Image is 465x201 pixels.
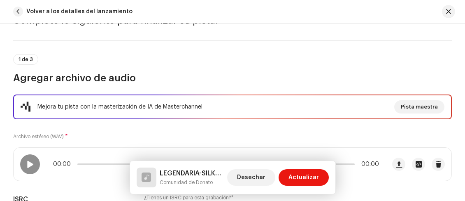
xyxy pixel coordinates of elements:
font: Desechar [237,175,265,180]
h5: LEGENDARIA-SILKSONG-_RAP_.wav [160,168,224,178]
font: Actualizar [288,175,319,180]
font: LEGENDARIA-SILKSONG-_RAP_.wav [160,170,270,177]
font: Agregar archivo de audio [13,73,136,83]
button: Pista maestra [394,100,444,114]
font: Comunidad de Donato [160,180,213,185]
button: Actualizar [279,169,329,186]
button: Desechar [227,169,275,186]
font: 00:00 [361,161,379,167]
font: ¿Tienes un ISRC para esta grabación? [144,195,231,200]
small: LEGENDARIA-SILKSONG-_RAP_.wav [160,178,224,187]
font: Pista maestra [401,104,438,109]
font: Mejora tu pista con la masterización de IA de Masterchannel [37,104,202,110]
